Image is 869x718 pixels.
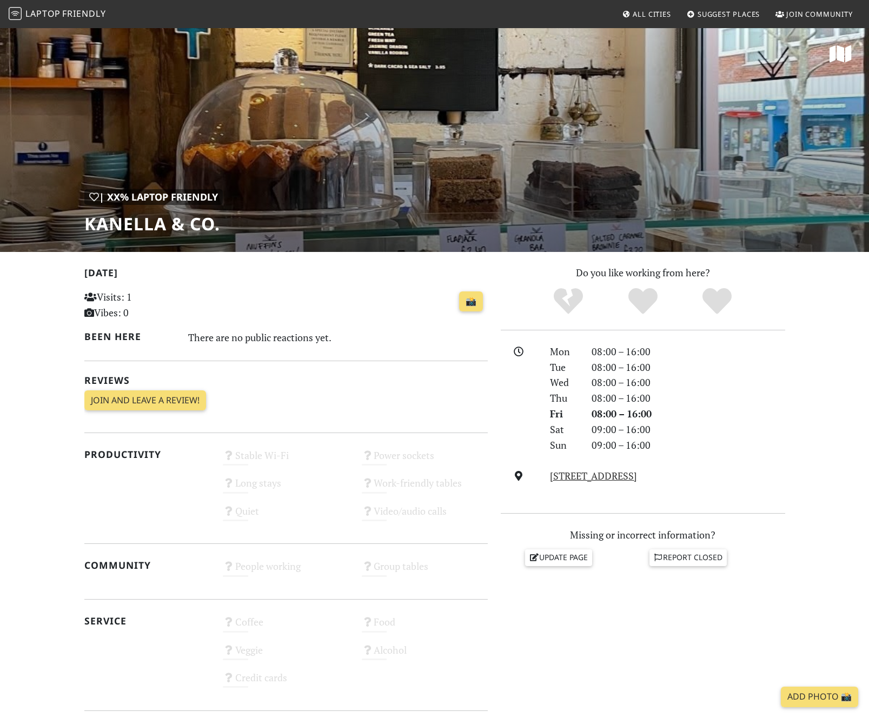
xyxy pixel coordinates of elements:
div: 08:00 – 16:00 [585,344,792,360]
div: Mon [543,344,585,360]
div: Video/audio calls [355,502,494,530]
img: LaptopFriendly [9,7,22,20]
h2: Been here [84,331,176,342]
div: Sat [543,422,585,437]
div: 08:00 – 16:00 [585,375,792,390]
div: No [531,287,606,316]
h2: Community [84,560,210,571]
div: 09:00 – 16:00 [585,437,792,453]
div: Definitely! [680,287,754,316]
a: Join Community [771,4,857,24]
a: [STREET_ADDRESS] [550,469,637,482]
div: Group tables [355,557,494,585]
div: | XX% Laptop Friendly [84,189,223,205]
a: Update page [525,549,592,566]
div: There are no public reactions yet. [188,329,488,346]
a: All Cities [618,4,675,24]
span: Suggest Places [698,9,760,19]
div: Yes [606,287,680,316]
div: 09:00 – 16:00 [585,422,792,437]
div: Quiet [216,502,355,530]
div: Veggie [216,641,355,669]
span: Laptop [25,8,61,19]
div: Stable Wi-Fi [216,447,355,474]
p: Do you like working from here? [501,265,785,281]
h2: [DATE] [84,267,488,283]
div: Alcohol [355,641,494,669]
h2: Reviews [84,375,488,386]
a: Report closed [649,549,727,566]
div: Tue [543,360,585,375]
div: 08:00 – 16:00 [585,360,792,375]
h2: Service [84,615,210,627]
a: Suggest Places [682,4,765,24]
h1: Kanella & Co. [84,214,223,234]
div: Coffee [216,613,355,641]
div: Work-friendly tables [355,474,494,502]
h2: Productivity [84,449,210,460]
p: Missing or incorrect information? [501,527,785,543]
div: People working [216,557,355,585]
div: Power sockets [355,447,494,474]
div: Wed [543,375,585,390]
a: 📸 [459,291,483,312]
div: Sun [543,437,585,453]
a: LaptopFriendly LaptopFriendly [9,5,106,24]
div: 08:00 – 16:00 [585,390,792,406]
span: Friendly [62,8,105,19]
span: Join Community [786,9,853,19]
p: Visits: 1 Vibes: 0 [84,289,210,321]
a: Join and leave a review! [84,390,206,411]
a: Add Photo 📸 [781,687,858,707]
div: 08:00 – 16:00 [585,406,792,422]
div: Fri [543,406,585,422]
span: All Cities [633,9,671,19]
div: Food [355,613,494,641]
div: Thu [543,390,585,406]
div: Credit cards [216,669,355,696]
div: Long stays [216,474,355,502]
